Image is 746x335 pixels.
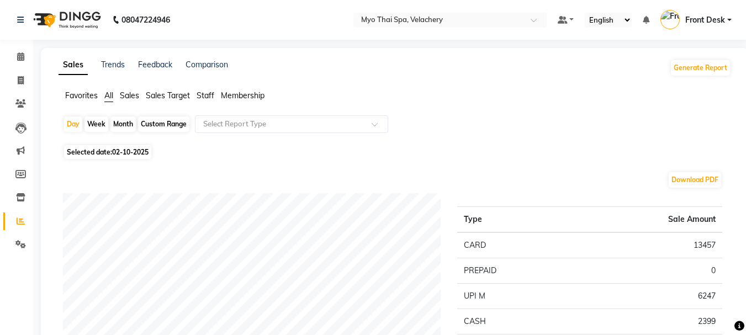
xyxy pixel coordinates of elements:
[660,10,680,29] img: Front Desk
[457,207,577,233] th: Type
[457,284,577,309] td: UPI M
[59,55,88,75] a: Sales
[64,145,151,159] span: Selected date:
[577,232,722,258] td: 13457
[104,91,113,100] span: All
[138,116,189,132] div: Custom Range
[669,172,721,188] button: Download PDF
[65,91,98,100] span: Favorites
[84,116,108,132] div: Week
[64,116,82,132] div: Day
[685,14,725,26] span: Front Desk
[197,91,214,100] span: Staff
[138,60,172,70] a: Feedback
[457,258,577,284] td: PREPAID
[112,148,149,156] span: 02-10-2025
[577,284,722,309] td: 6247
[577,258,722,284] td: 0
[28,4,104,35] img: logo
[186,60,228,70] a: Comparison
[577,207,722,233] th: Sale Amount
[457,232,577,258] td: CARD
[457,309,577,334] td: CASH
[121,4,170,35] b: 08047224946
[101,60,125,70] a: Trends
[671,60,730,76] button: Generate Report
[577,309,722,334] td: 2399
[146,91,190,100] span: Sales Target
[120,91,139,100] span: Sales
[221,91,264,100] span: Membership
[110,116,136,132] div: Month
